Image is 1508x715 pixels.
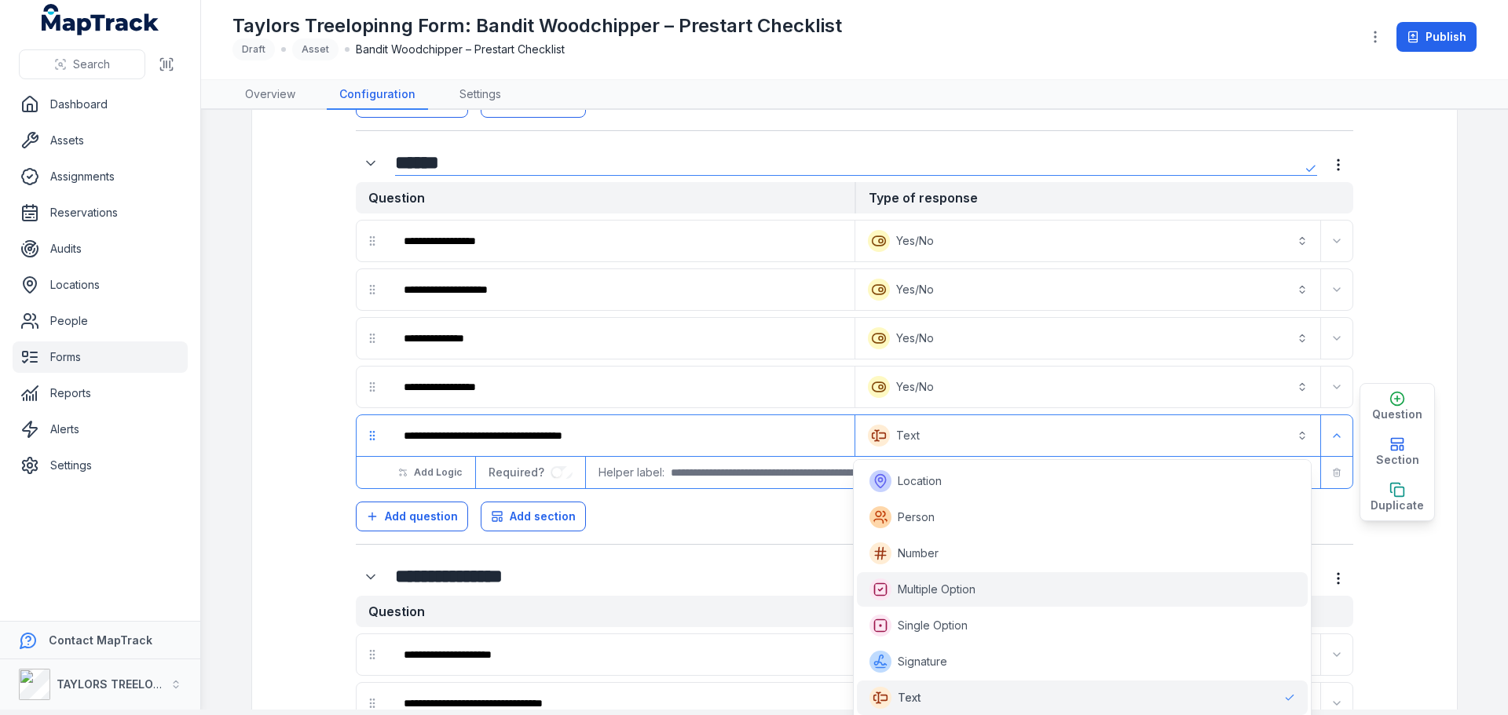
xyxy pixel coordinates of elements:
[898,509,935,525] span: Person
[898,473,942,489] span: Location
[858,418,1317,453] button: Text
[898,582,975,597] span: Multiple Option
[898,545,939,561] span: Number
[898,654,947,669] span: Signature
[898,690,921,706] span: Text
[898,618,968,633] span: Single Option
